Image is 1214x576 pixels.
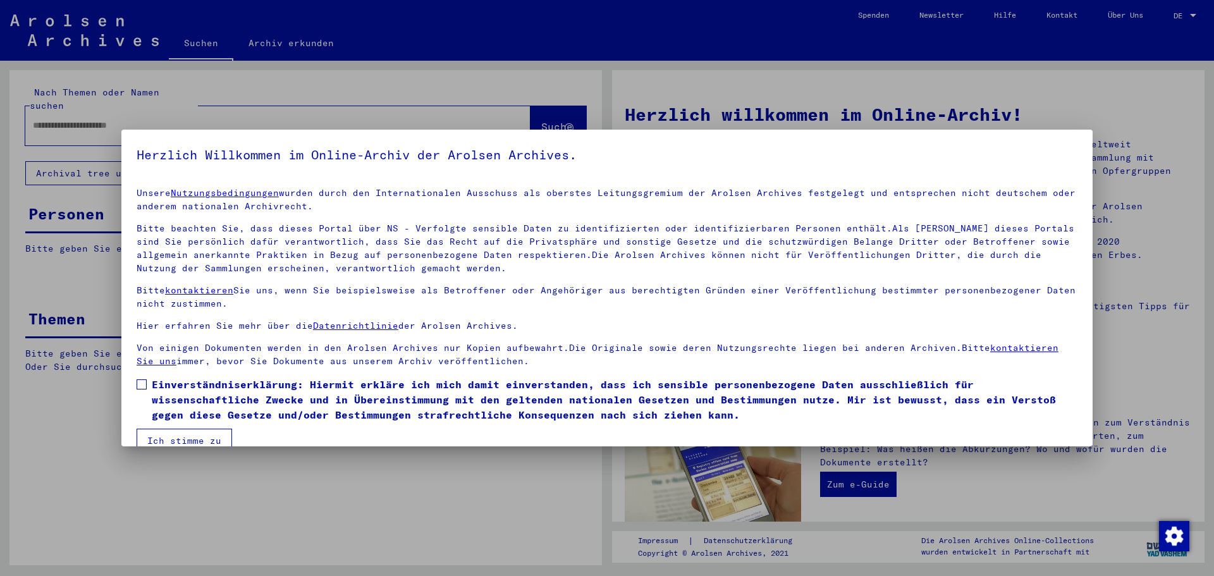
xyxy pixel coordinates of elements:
[137,187,1077,213] p: Unsere wurden durch den Internationalen Ausschuss als oberstes Leitungsgremium der Arolsen Archiv...
[137,145,1077,165] h5: Herzlich Willkommen im Online-Archiv der Arolsen Archives.
[137,319,1077,333] p: Hier erfahren Sie mehr über die der Arolsen Archives.
[137,222,1077,275] p: Bitte beachten Sie, dass dieses Portal über NS - Verfolgte sensible Daten zu identifizierten oder...
[1159,521,1189,551] img: Zustimmung ändern
[137,284,1077,310] p: Bitte Sie uns, wenn Sie beispielsweise als Betroffener oder Angehöriger aus berechtigten Gründen ...
[1158,520,1189,551] div: Zustimmung ändern
[313,320,398,331] a: Datenrichtlinie
[137,429,232,453] button: Ich stimme zu
[137,341,1077,368] p: Von einigen Dokumenten werden in den Arolsen Archives nur Kopien aufbewahrt.Die Originale sowie d...
[171,187,279,199] a: Nutzungsbedingungen
[165,285,233,296] a: kontaktieren
[137,342,1058,367] a: kontaktieren Sie uns
[152,377,1077,422] span: Einverständniserklärung: Hiermit erkläre ich mich damit einverstanden, dass ich sensible personen...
